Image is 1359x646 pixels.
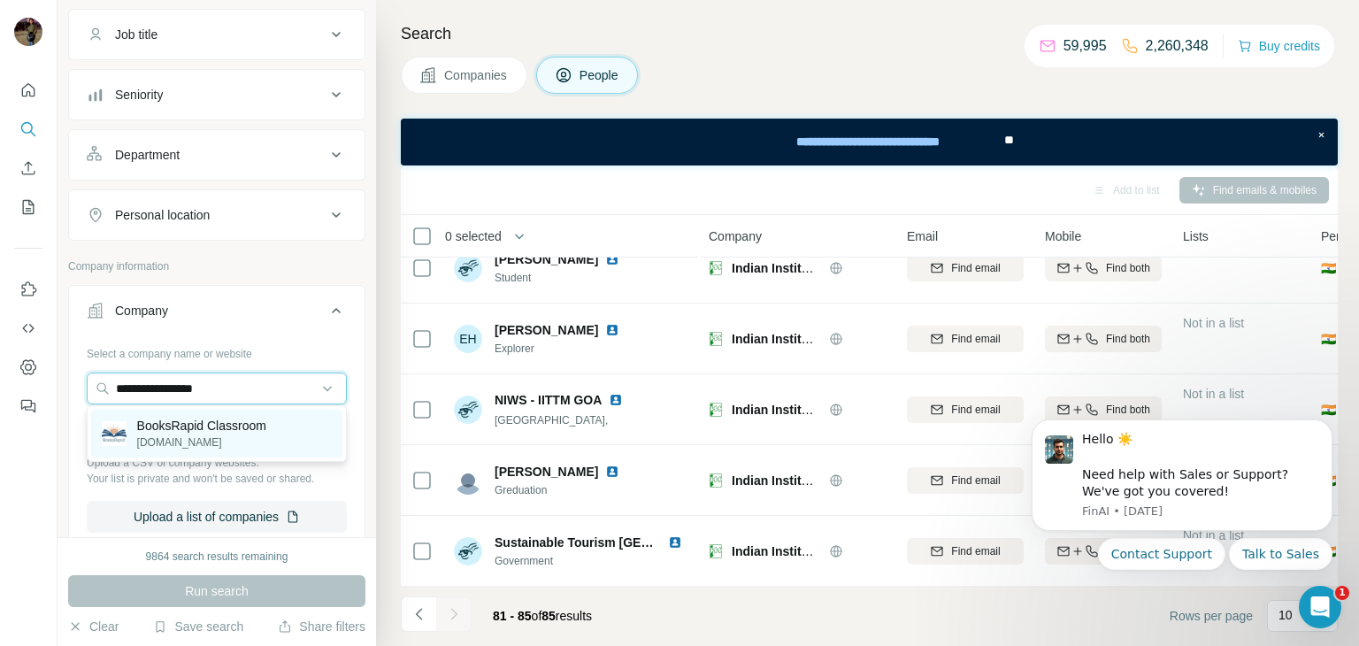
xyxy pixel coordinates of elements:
span: Find email [951,331,1000,347]
button: My lists [14,191,42,223]
div: Job title [115,26,157,43]
button: Department [69,134,365,176]
span: Companies [444,66,509,84]
button: Seniority [69,73,365,116]
img: LinkedIn logo [609,393,623,407]
img: LinkedIn logo [668,535,682,550]
div: Personal location [115,206,210,224]
p: 59,995 [1063,35,1107,57]
span: Sustainable Tourism [GEOGRAPHIC_DATA] [495,535,751,550]
img: Avatar [14,18,42,46]
button: Find both [1045,396,1162,423]
button: Use Surfe API [14,312,42,344]
span: results [493,609,592,623]
div: Department [115,146,180,164]
span: 81 - 85 [493,609,532,623]
button: Find email [907,467,1024,494]
iframe: Intercom notifications message [1005,398,1359,637]
button: Find email [907,326,1024,352]
span: Find email [951,473,1000,488]
img: Logo of Indian Institute Of Tourism And Travel Management [709,473,723,488]
div: Company [115,302,168,319]
img: LinkedIn logo [605,252,619,266]
button: Quick start [14,74,42,106]
button: Enrich CSV [14,152,42,184]
button: Job title [69,13,365,56]
button: Dashboard [14,351,42,383]
button: Clear [68,618,119,635]
img: Avatar [454,254,482,282]
h4: Search [401,21,1338,46]
button: Find email [907,255,1024,281]
button: Use Surfe on LinkedIn [14,273,42,305]
img: Avatar [454,396,482,424]
span: 1 [1335,586,1349,600]
span: Not in a list [1183,387,1244,401]
span: [PERSON_NAME] [495,321,598,339]
button: Find both [1045,255,1162,281]
span: Find both [1106,331,1150,347]
span: 🇮🇳 [1321,259,1336,277]
span: NIWS - IITTM GOA [495,391,602,409]
span: Indian Institute Of Tourism And Travel Management [732,544,1033,558]
button: Find email [907,396,1024,423]
p: Company information [68,258,365,274]
span: Find email [951,402,1000,418]
span: Student [495,270,626,286]
span: Indian Institute Of Tourism And Travel Management [732,332,1033,346]
button: Search [14,113,42,145]
span: Indian Institute Of Tourism And Travel Management [732,403,1033,417]
p: Upload a CSV of company websites. [87,455,347,471]
span: Government [495,553,689,569]
span: 85 [541,609,556,623]
p: [DOMAIN_NAME] [137,435,266,450]
span: Find email [951,260,1000,276]
button: Find both [1045,326,1162,352]
span: [PERSON_NAME] [495,250,598,268]
span: People [580,66,620,84]
span: Email [907,227,938,245]
img: Avatar [454,537,482,565]
span: Mobile [1045,227,1081,245]
button: Personal location [69,194,365,236]
span: Not in a list [1183,316,1244,330]
button: Find email [907,538,1024,565]
span: Indian Institute Of Tourism And Travel Management [732,261,1033,275]
div: Select a company name or website [87,339,347,362]
div: Seniority [115,86,163,104]
button: Share filters [278,618,365,635]
span: Explorer [495,341,626,357]
img: Logo of Indian Institute Of Tourism And Travel Management [709,403,723,417]
img: LinkedIn logo [605,323,619,337]
div: EH [454,325,482,353]
span: Find email [951,543,1000,559]
p: Your list is private and won't be saved or shared. [87,471,347,487]
img: Logo of Indian Institute Of Tourism And Travel Management [709,261,723,275]
button: Navigate to previous page [401,596,436,632]
p: BooksRapid Classroom [137,417,266,435]
button: Save search [153,618,243,635]
button: Upload a list of companies [87,501,347,533]
img: Logo of Indian Institute Of Tourism And Travel Management [709,544,723,558]
img: Avatar [454,466,482,495]
span: Find both [1106,260,1150,276]
img: Logo of Indian Institute Of Tourism And Travel Management [709,332,723,346]
span: 0 selected [445,227,502,245]
span: [GEOGRAPHIC_DATA], [495,414,608,427]
span: Company [709,227,762,245]
button: Company [69,289,365,339]
iframe: Banner [401,119,1338,165]
div: 9864 search results remaining [146,549,288,565]
img: BooksRapid Classroom [102,421,127,446]
span: 🇮🇳 [1321,330,1336,348]
span: Lists [1183,227,1209,245]
span: of [532,609,542,623]
button: Buy credits [1238,34,1320,58]
img: LinkedIn logo [605,465,619,479]
button: Feedback [14,390,42,422]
